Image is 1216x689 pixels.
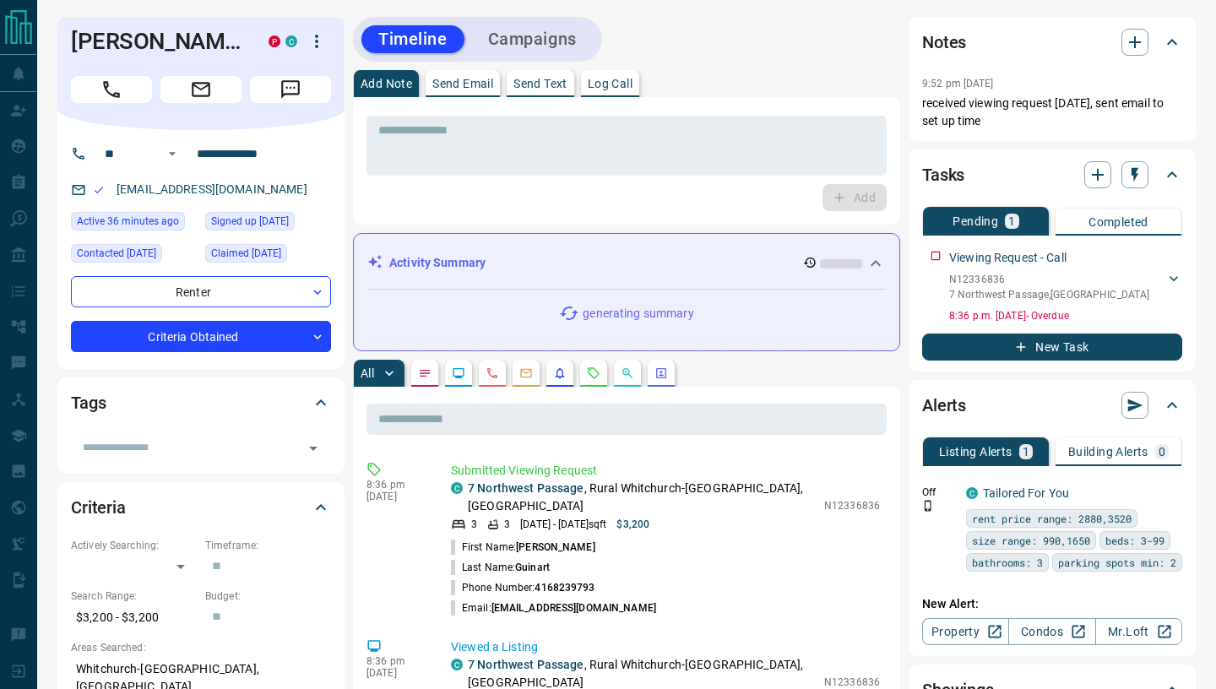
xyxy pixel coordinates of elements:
p: received viewing request [DATE], sent email to set up time [922,95,1182,130]
div: condos.ca [966,487,978,499]
a: 7 Northwest Passage [468,658,584,671]
p: Timeframe: [205,538,331,553]
span: Claimed [DATE] [211,245,281,262]
span: [PERSON_NAME] [516,541,594,553]
svg: Emails [519,366,533,380]
p: Building Alerts [1068,446,1148,458]
span: size range: 990,1650 [972,532,1090,549]
span: Email [160,76,242,103]
div: Renter [71,276,331,307]
p: 1 [1008,215,1015,227]
svg: Calls [486,366,499,380]
p: $3,200 - $3,200 [71,604,197,632]
p: Actively Searching: [71,538,197,553]
a: 7 Northwest Passage [468,481,584,495]
button: New Task [922,334,1182,361]
a: [EMAIL_ADDRESS][DOMAIN_NAME] [117,182,307,196]
p: Search Range: [71,589,197,604]
span: beds: 3-99 [1105,532,1164,549]
span: Call [71,76,152,103]
h2: Notes [922,29,966,56]
p: 3 [504,517,510,532]
p: Last Name: [451,560,550,575]
div: Fri Aug 15 2025 [71,212,197,236]
p: generating summary [583,305,693,323]
p: 0 [1159,446,1165,458]
svg: Listing Alerts [553,366,567,380]
span: [EMAIL_ADDRESS][DOMAIN_NAME] [491,602,656,614]
span: Active 36 minutes ago [77,213,179,230]
p: [DATE] [366,491,426,502]
span: bathrooms: 3 [972,554,1043,571]
p: 8:36 p.m. [DATE] - Overdue [949,308,1182,323]
p: Send Text [513,78,567,90]
h2: Alerts [922,392,966,419]
span: 4168239793 [535,582,594,594]
p: Email: [451,600,656,616]
p: , Rural Whitchurch-[GEOGRAPHIC_DATA], [GEOGRAPHIC_DATA] [468,480,816,515]
p: Send Email [432,78,493,90]
h2: Tags [71,389,106,416]
p: Listing Alerts [939,446,1012,458]
p: Pending [953,215,998,227]
p: 9:52 pm [DATE] [922,78,994,90]
p: Viewed a Listing [451,638,880,656]
span: Contacted [DATE] [77,245,156,262]
p: 3 [471,517,477,532]
p: 7 Northwest Passage , [GEOGRAPHIC_DATA] [949,287,1149,302]
div: Alerts [922,385,1182,426]
div: Criteria [71,487,331,528]
p: 8:36 pm [366,479,426,491]
span: Message [250,76,331,103]
p: Off [922,485,956,500]
svg: Requests [587,366,600,380]
svg: Lead Browsing Activity [452,366,465,380]
p: Log Call [588,78,632,90]
button: Open [301,437,325,460]
svg: Opportunities [621,366,634,380]
button: Campaigns [471,25,594,53]
div: Activity Summary [367,247,886,279]
div: Notes [922,22,1182,62]
p: Viewing Request - Call [949,249,1067,267]
span: parking spots min: 2 [1058,554,1176,571]
div: Tags [71,382,331,423]
p: All [361,367,374,379]
p: N12336836 [949,272,1149,287]
p: $3,200 [616,517,649,532]
p: Budget: [205,589,331,604]
div: Fri Jul 18 2025 [71,244,197,268]
span: Guinart [515,562,550,573]
a: Mr.Loft [1095,618,1182,645]
p: [DATE] - [DATE] sqft [520,517,606,532]
button: Timeline [361,25,464,53]
div: condos.ca [285,35,297,47]
a: Condos [1008,618,1095,645]
p: 1 [1023,446,1029,458]
svg: Email Valid [93,184,105,196]
p: Add Note [361,78,412,90]
svg: Push Notification Only [922,500,934,512]
svg: Agent Actions [654,366,668,380]
p: Submitted Viewing Request [451,462,880,480]
a: Tailored For You [983,486,1069,500]
p: Completed [1088,216,1148,228]
button: Open [162,144,182,164]
div: condos.ca [451,482,463,494]
p: N12336836 [824,498,880,513]
span: Signed up [DATE] [211,213,289,230]
p: 8:36 pm [366,655,426,667]
p: Activity Summary [389,254,486,272]
div: N123368367 Northwest Passage,[GEOGRAPHIC_DATA] [949,269,1182,306]
span: rent price range: 2880,3520 [972,510,1132,527]
p: First Name: [451,540,595,555]
h2: Criteria [71,494,126,521]
h1: [PERSON_NAME] [71,28,243,55]
div: condos.ca [451,659,463,670]
div: property.ca [269,35,280,47]
p: Phone Number: [451,580,595,595]
h2: Tasks [922,161,964,188]
div: Sun Jun 02 2024 [205,212,331,236]
a: Property [922,618,1009,645]
p: Areas Searched: [71,640,331,655]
